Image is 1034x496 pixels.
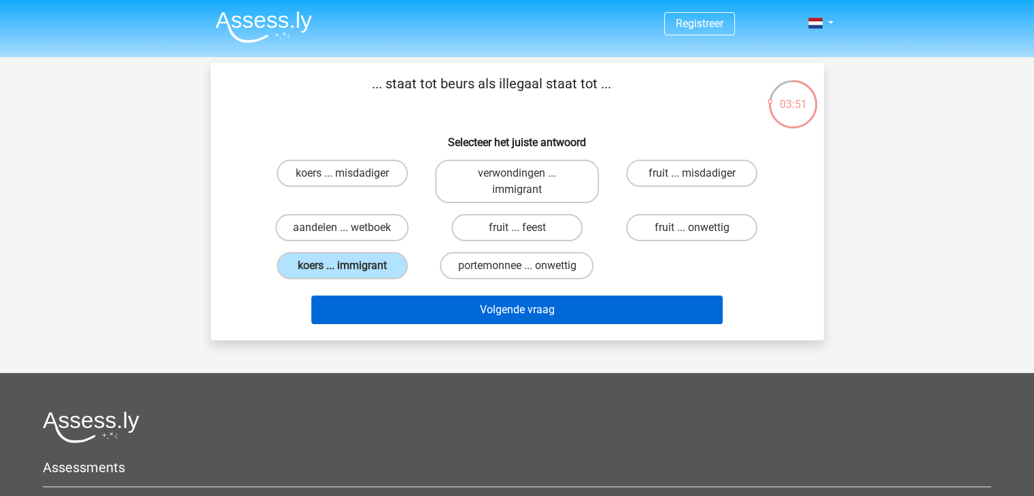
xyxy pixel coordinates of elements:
[232,125,802,149] h6: Selecteer het juiste antwoord
[43,411,139,443] img: Assessly logo
[43,459,991,476] h5: Assessments
[277,160,408,187] label: koers ... misdadiger
[435,160,599,203] label: verwondingen ... immigrant
[768,79,818,113] div: 03:51
[440,252,593,279] label: portemonnee ... onwettig
[626,160,757,187] label: fruit ... misdadiger
[311,296,723,324] button: Volgende vraag
[275,214,409,241] label: aandelen ... wetboek
[232,73,751,114] p: ... staat tot beurs als illegaal staat tot ...
[451,214,583,241] label: fruit ... feest
[277,252,408,279] label: koers ... immigrant
[216,11,312,43] img: Assessly
[626,214,757,241] label: fruit ... onwettig
[676,17,723,30] a: Registreer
